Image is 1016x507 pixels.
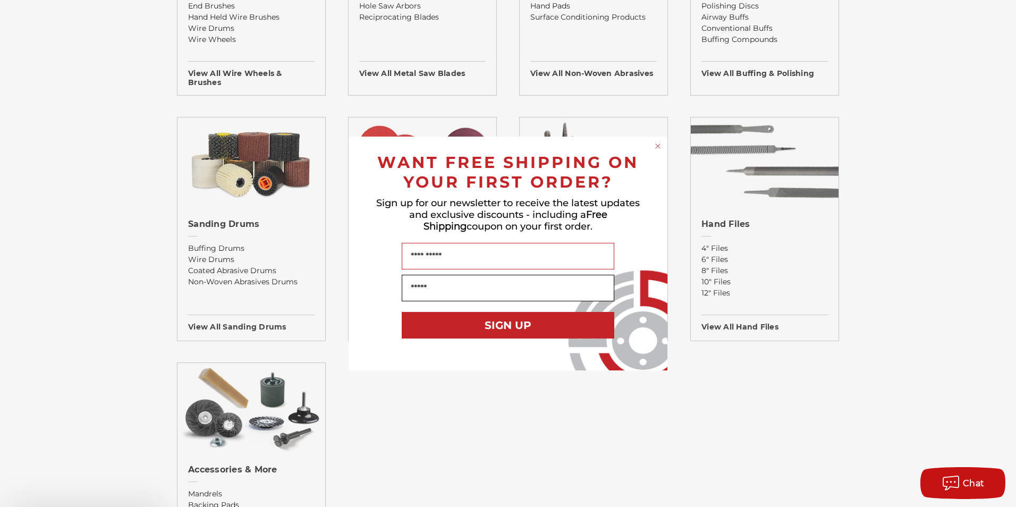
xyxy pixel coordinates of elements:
[424,209,607,232] span: Free Shipping
[377,153,639,192] span: WANT FREE SHIPPING ON YOUR FIRST ORDER?
[920,467,1005,499] button: Chat
[402,312,614,339] button: SIGN UP
[376,197,640,232] span: Sign up for our newsletter to receive the latest updates and exclusive discounts - including a co...
[963,478,985,488] span: Chat
[653,141,663,151] button: Close dialog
